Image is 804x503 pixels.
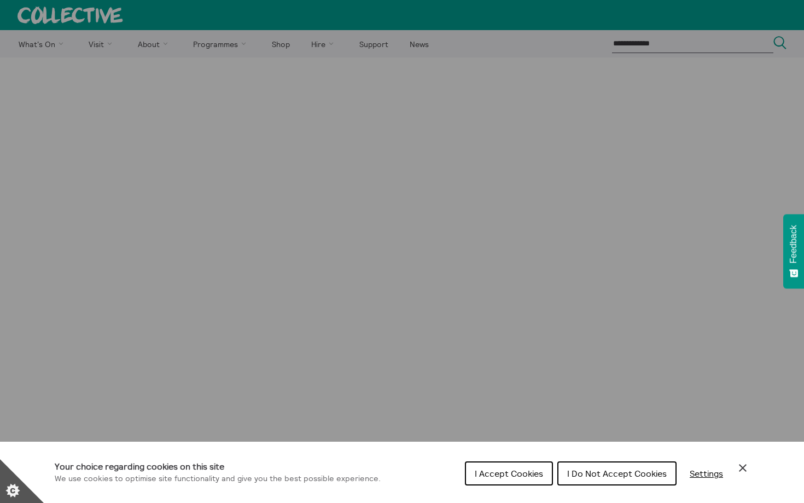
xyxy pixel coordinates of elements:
span: Feedback [789,225,799,263]
button: Settings [681,462,732,484]
button: Feedback - Show survey [783,214,804,288]
button: I Accept Cookies [465,461,553,485]
span: I Accept Cookies [475,468,543,479]
h1: Your choice regarding cookies on this site [55,460,381,473]
button: Close Cookie Control [736,461,749,475]
p: We use cookies to optimise site functionality and give you the best possible experience. [55,473,381,485]
button: I Do Not Accept Cookies [557,461,677,485]
span: I Do Not Accept Cookies [567,468,667,479]
span: Settings [690,468,723,479]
